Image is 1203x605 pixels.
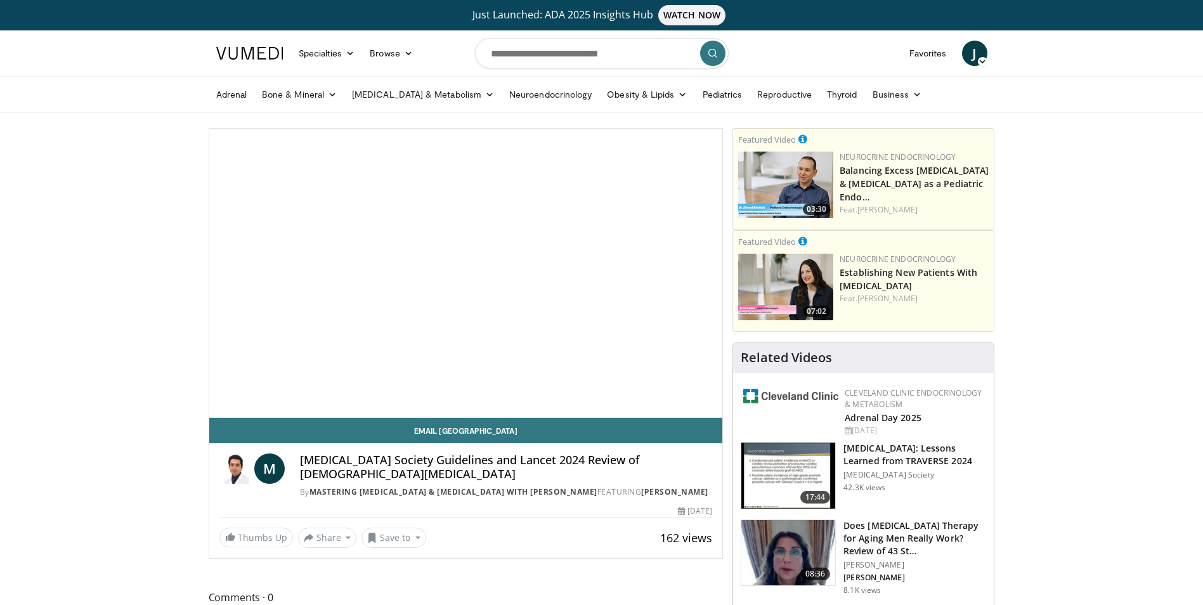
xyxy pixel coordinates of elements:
a: 07:02 [738,254,833,320]
small: Featured Video [738,236,796,247]
button: Save to [361,528,426,548]
div: By FEATURING [300,486,712,498]
img: 4d4bce34-7cbb-4531-8d0c-5308a71d9d6c.150x105_q85_crop-smart_upscale.jpg [741,520,835,586]
div: Feat. [840,293,989,304]
video-js: Video Player [209,129,723,418]
a: Browse [362,41,420,66]
span: 03:30 [803,204,830,215]
img: Mastering Endocrine & Diabetes with Dr. Mazhar Dalvi [219,453,249,484]
a: Neurocrine Endocrinology [840,152,956,162]
a: Thumbs Up [219,528,293,547]
a: 08:36 Does [MEDICAL_DATA] Therapy for Aging Men Really Work? Review of 43 St… [PERSON_NAME] [PERS... [741,519,986,595]
a: Reproductive [750,82,819,107]
p: [PERSON_NAME] [843,560,986,570]
a: Obesity & Lipids [599,82,694,107]
a: [PERSON_NAME] [641,486,708,497]
a: Bone & Mineral [254,82,344,107]
p: 8.1K views [843,585,881,595]
p: [MEDICAL_DATA] Society [843,470,986,480]
span: 17:44 [800,491,831,504]
p: 42.3K views [843,483,885,493]
div: [DATE] [678,505,712,517]
h3: [MEDICAL_DATA]: Lessons Learned from TRAVERSE 2024 [843,442,986,467]
a: Neuroendocrinology [502,82,599,107]
span: 08:36 [800,568,831,580]
span: 162 views [660,530,712,545]
a: Just Launched: ADA 2025 Insights HubWATCH NOW [218,5,985,25]
button: Share [298,528,357,548]
a: Neurocrine Endocrinology [840,254,956,264]
a: [PERSON_NAME] [857,204,918,215]
a: Adrenal [209,82,255,107]
a: Cleveland Clinic Endocrinology & Metabolism [845,387,982,410]
a: Business [865,82,930,107]
h4: Related Videos [741,350,832,365]
a: Specialties [291,41,363,66]
a: M [254,453,285,484]
p: [PERSON_NAME] [843,573,986,583]
h3: Does [MEDICAL_DATA] Therapy for Aging Men Really Work? Review of 43 St… [843,519,986,557]
img: 1317c62a-2f0d-4360-bee0-b1bff80fed3c.150x105_q85_crop-smart_upscale.jpg [741,443,835,509]
span: 07:02 [803,306,830,317]
h4: [MEDICAL_DATA] Society Guidelines and Lancet 2024 Review of [DEMOGRAPHIC_DATA][MEDICAL_DATA] [300,453,712,481]
a: [PERSON_NAME] [857,293,918,304]
img: 213c7402-bad5-40e9-967c-d17d6c446da1.png.150x105_q85_autocrop_double_scale_upscale_version-0.2.png [743,389,838,403]
input: Search topics, interventions [475,38,729,68]
a: 17:44 [MEDICAL_DATA]: Lessons Learned from TRAVERSE 2024 [MEDICAL_DATA] Society 42.3K views [741,442,986,509]
small: Featured Video [738,134,796,145]
a: Mastering [MEDICAL_DATA] & [MEDICAL_DATA] with [PERSON_NAME] [309,486,597,497]
span: WATCH NOW [658,5,725,25]
div: Feat. [840,204,989,216]
img: b0cdb0e9-6bfb-4b5f-9fe7-66f39af3f054.png.150x105_q85_crop-smart_upscale.png [738,254,833,320]
a: 03:30 [738,152,833,218]
a: Pediatrics [695,82,750,107]
a: J [962,41,987,66]
a: Establishing New Patients With [MEDICAL_DATA] [840,266,977,292]
a: [MEDICAL_DATA] & Metabolism [344,82,502,107]
img: 1b5e373f-7819-44bc-b563-bf1b3a682396.png.150x105_q85_crop-smart_upscale.png [738,152,833,218]
a: Favorites [902,41,954,66]
a: Balancing Excess [MEDICAL_DATA] & [MEDICAL_DATA] as a Pediatric Endo… [840,164,989,203]
div: [DATE] [845,425,984,436]
a: Thyroid [819,82,865,107]
a: Email [GEOGRAPHIC_DATA] [209,418,723,443]
img: VuMedi Logo [216,47,283,60]
a: Adrenal Day 2025 [845,412,921,424]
